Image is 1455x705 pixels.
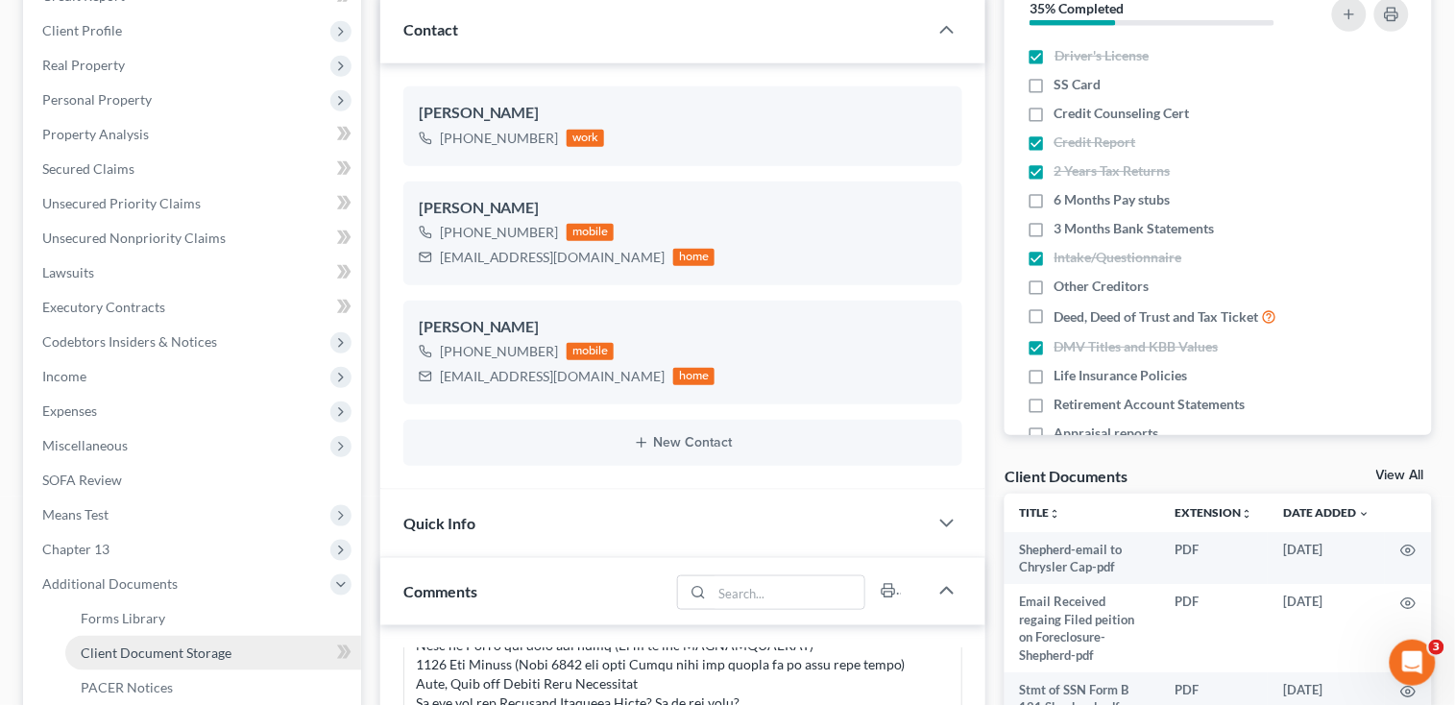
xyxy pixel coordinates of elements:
span: Unsecured Nonpriority Claims [42,230,226,246]
div: [EMAIL_ADDRESS][DOMAIN_NAME] [440,248,666,267]
span: Other Creditors [1055,277,1150,296]
span: Deed, Deed of Trust and Tax Ticket [1055,307,1259,327]
div: home [673,368,715,385]
div: home [673,249,715,266]
iframe: Intercom live chat [1390,640,1436,686]
span: Lawsuits [42,264,94,280]
span: Client Profile [42,22,122,38]
span: Additional Documents [42,575,178,592]
a: View All [1376,469,1424,482]
span: Forms Library [81,610,165,626]
span: Income [42,368,86,384]
div: [PHONE_NUMBER] [440,129,559,148]
td: [DATE] [1269,584,1386,672]
span: DMV Titles and KBB Values [1055,337,1219,356]
div: [PHONE_NUMBER] [440,342,559,361]
span: 3 Months Bank Statements [1055,219,1215,238]
span: Retirement Account Statements [1055,395,1246,414]
i: expand_more [1359,508,1370,520]
i: unfold_more [1242,508,1253,520]
span: 2 Years Tax Returns [1055,161,1171,181]
div: mobile [567,224,615,241]
div: [PERSON_NAME] [419,197,948,220]
span: Miscellaneous [42,437,128,453]
a: Secured Claims [27,152,361,186]
span: Credit Report [1055,133,1136,152]
span: Secured Claims [42,160,134,177]
span: Intake/Questionnaire [1055,248,1182,267]
td: PDF [1160,532,1269,585]
span: Appraisal reports [1055,424,1159,443]
a: Executory Contracts [27,290,361,325]
i: unfold_more [1050,508,1061,520]
span: Codebtors Insiders & Notices [42,333,217,350]
a: Property Analysis [27,117,361,152]
div: [EMAIL_ADDRESS][DOMAIN_NAME] [440,367,666,386]
span: Personal Property [42,91,152,108]
span: Client Document Storage [81,644,231,661]
span: Means Test [42,506,109,523]
div: Client Documents [1005,466,1128,486]
span: Quick Info [403,514,475,532]
span: Contact [403,20,458,38]
div: work [567,130,605,147]
div: [PHONE_NUMBER] [440,223,559,242]
a: Titleunfold_more [1020,505,1061,520]
span: Life Insurance Policies [1055,366,1188,385]
span: Expenses [42,402,97,419]
span: Driver's License [1055,46,1149,65]
a: Lawsuits [27,255,361,290]
a: Date Added expand_more [1284,505,1370,520]
div: [PERSON_NAME] [419,102,948,125]
span: Property Analysis [42,126,149,142]
span: Executory Contracts [42,299,165,315]
td: [DATE] [1269,532,1386,585]
a: Extensionunfold_more [1176,505,1253,520]
a: PACER Notices [65,670,361,705]
span: 3 [1429,640,1444,655]
span: SS Card [1055,75,1102,94]
span: Comments [403,582,477,600]
a: Client Document Storage [65,636,361,670]
button: New Contact [419,435,948,450]
a: SOFA Review [27,463,361,498]
span: 6 Months Pay stubs [1055,190,1171,209]
span: PACER Notices [81,679,173,695]
span: Real Property [42,57,125,73]
span: Credit Counseling Cert [1055,104,1190,123]
a: Unsecured Priority Claims [27,186,361,221]
div: [PERSON_NAME] [419,316,948,339]
span: Chapter 13 [42,541,109,557]
td: Shepherd-email to Chrysler Cap-pdf [1005,532,1160,585]
td: Email Received regaing Filed peition on Foreclosure-Shepherd-pdf [1005,584,1160,672]
span: Unsecured Priority Claims [42,195,201,211]
td: PDF [1160,584,1269,672]
div: mobile [567,343,615,360]
a: Forms Library [65,601,361,636]
a: Unsecured Nonpriority Claims [27,221,361,255]
input: Search... [713,576,865,609]
span: SOFA Review [42,472,122,488]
